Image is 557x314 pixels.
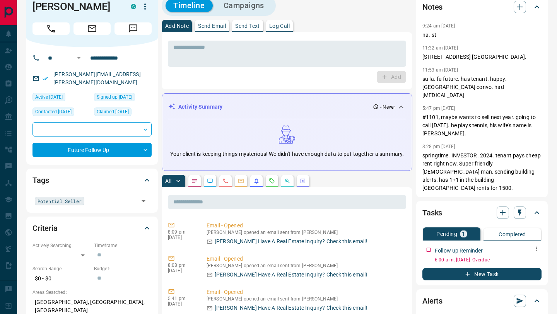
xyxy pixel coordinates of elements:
[269,178,275,184] svg: Requests
[32,22,70,35] span: Call
[207,255,403,263] p: Email - Opened
[215,271,367,279] p: [PERSON_NAME] Have A Real Estate Inquiry? Check this email!
[32,289,152,296] p: Areas Searched:
[422,23,455,29] p: 9:24 am [DATE]
[35,108,72,116] span: Contacted [DATE]
[235,23,260,29] p: Send Text
[94,108,152,118] div: Sat Oct 14 2023
[422,1,443,13] h2: Notes
[131,4,136,9] div: condos.ca
[32,265,90,272] p: Search Range:
[422,45,458,51] p: 11:32 am [DATE]
[422,292,542,310] div: Alerts
[38,197,82,205] span: Potential Seller
[435,256,542,263] p: 6:00 a.m. [DATE] - Overdue
[168,296,195,301] p: 5:41 pm
[284,178,290,184] svg: Opportunities
[178,103,222,111] p: Activity Summary
[32,93,90,104] div: Fri Oct 13 2023
[422,206,442,219] h2: Tasks
[422,67,458,73] p: 11:53 am [DATE]
[207,178,213,184] svg: Lead Browsing Activity
[32,143,152,157] div: Future Follow Up
[35,93,63,101] span: Active [DATE]
[215,304,367,312] p: [PERSON_NAME] Have A Real Estate Inquiry? Check this email!
[253,178,260,184] svg: Listing Alerts
[32,272,90,285] p: $0 - $0
[32,108,90,118] div: Tue Aug 19 2025
[165,178,171,184] p: All
[53,71,141,85] a: [PERSON_NAME][EMAIL_ADDRESS][PERSON_NAME][DOMAIN_NAME]
[207,288,403,296] p: Email - Opened
[168,229,195,235] p: 8:09 pm
[168,268,195,273] p: [DATE]
[422,113,542,138] p: #1101, maybe wants to sell next year. going to call [DATE]. he plays tennis, his wife's name is [...
[207,222,403,230] p: Email - Opened
[32,171,152,189] div: Tags
[191,178,198,184] svg: Notes
[32,0,119,13] h1: [PERSON_NAME]
[94,265,152,272] p: Budget:
[300,178,306,184] svg: Agent Actions
[435,247,483,255] p: Follow up Reminder
[74,53,84,63] button: Open
[422,106,455,111] p: 5:47 pm [DATE]
[380,104,395,111] p: - Never
[499,232,526,237] p: Completed
[32,242,90,249] p: Actively Searching:
[94,242,152,249] p: Timeframe:
[168,301,195,307] p: [DATE]
[198,23,226,29] p: Send Email
[422,268,542,280] button: New Task
[422,75,542,99] p: su la. fu future. has tenant. happy. [GEOGRAPHIC_DATA] convo. had [MEDICAL_DATA]
[97,93,132,101] span: Signed up [DATE]
[462,231,465,237] p: 1
[436,231,457,237] p: Pending
[422,53,542,61] p: [STREET_ADDRESS] [GEOGRAPHIC_DATA].
[73,22,111,35] span: Email
[422,295,443,307] h2: Alerts
[170,150,404,158] p: Your client is keeping things mysterious! We didn't have enough data to put together a summary.
[165,23,189,29] p: Add Note
[43,76,48,81] svg: Email Verified
[114,22,152,35] span: Message
[138,196,149,206] button: Open
[207,230,403,235] p: [PERSON_NAME] opened an email sent from [PERSON_NAME]
[215,237,367,246] p: [PERSON_NAME] Have A Real Estate Inquiry? Check this email!
[207,296,403,302] p: [PERSON_NAME] opened an email sent from [PERSON_NAME]
[422,31,542,39] p: na. st
[422,144,455,149] p: 3:28 pm [DATE]
[168,235,195,240] p: [DATE]
[422,152,542,192] p: springtime. INVESTOR. 2024. tenant pays cheap rent right now. Super friendly [DEMOGRAPHIC_DATA] m...
[94,93,152,104] div: Fri Oct 13 2023
[422,203,542,222] div: Tasks
[238,178,244,184] svg: Emails
[207,263,403,268] p: [PERSON_NAME] opened an email sent from [PERSON_NAME]
[32,219,152,237] div: Criteria
[32,174,49,186] h2: Tags
[97,108,129,116] span: Claimed [DATE]
[32,222,58,234] h2: Criteria
[168,100,406,114] div: Activity Summary- Never
[168,263,195,268] p: 8:08 pm
[222,178,229,184] svg: Calls
[269,23,290,29] p: Log Call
